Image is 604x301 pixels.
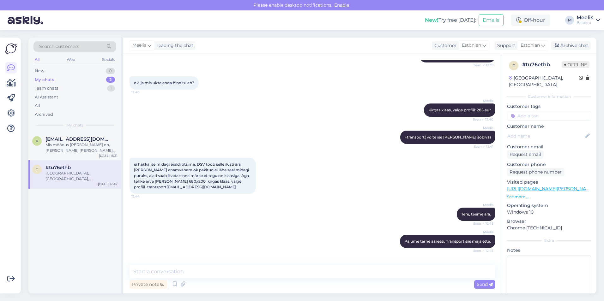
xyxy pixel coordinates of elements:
p: Operating system [507,202,591,209]
div: Request email [507,150,544,159]
span: Offline [562,61,589,68]
span: Seen ✓ 12:39 [470,63,493,68]
p: Windows 10 [507,209,591,215]
a: MeelisBalteco [577,15,600,25]
div: Socials [101,56,116,64]
span: veljolaur@gmail.com [45,136,111,142]
div: leading the chat [155,42,193,49]
p: Customer email [507,144,591,150]
span: Seen ✓ 12:41 [470,144,493,149]
div: 0 [106,68,115,74]
img: Askly Logo [5,43,17,55]
p: Notes [507,247,591,254]
div: Support [495,42,515,49]
a: [URL][DOMAIN_NAME][PERSON_NAME] [507,186,594,192]
span: Seen ✓ 12:45 [470,221,493,226]
p: Chrome [TECHNICAL_ID] [507,225,591,231]
input: Add a tag [507,111,591,121]
div: Private note [130,280,167,289]
div: Archive chat [551,41,591,50]
span: t [36,167,38,172]
div: Request phone number [507,168,564,176]
span: Seen ✓ 12:45 [470,248,493,253]
p: Customer name [507,123,591,130]
a: [EMAIL_ADDRESS][DOMAIN_NAME] [166,185,236,189]
div: Archived [35,111,53,118]
div: All [33,56,41,64]
span: +transport( võite ise [PERSON_NAME] sobiva) [405,135,491,139]
div: 2 [106,77,115,83]
p: See more ... [507,194,591,200]
span: ei hakka ise midagi eraldi otsima, DSV toob selle ilusti ära [PERSON_NAME] enamvähem ok pakitud e... [134,162,250,189]
input: Add name [507,133,584,139]
div: M [565,16,574,25]
div: Off-hour [511,15,550,26]
div: My chats [35,77,54,83]
div: [GEOGRAPHIC_DATA], [GEOGRAPHIC_DATA], [GEOGRAPHIC_DATA], [GEOGRAPHIC_DATA], 93839 Tel. [PHONE_NUM... [45,170,118,182]
div: All [35,103,40,109]
div: 1 [107,85,115,91]
span: Estonian [521,42,540,49]
span: v [36,139,38,143]
b: New! [425,17,438,23]
div: Customer [432,42,456,49]
p: Visited pages [507,179,591,186]
span: Estonian [462,42,481,49]
span: Meelis [470,126,493,130]
p: Customer tags [507,103,591,110]
span: t [513,63,515,68]
span: ok, ja mis ukse enda hind tuleb? [134,80,194,85]
div: [DATE] 12:47 [98,182,118,186]
span: 12:44 [131,194,155,199]
span: Search customers [39,43,79,50]
div: Try free [DATE]: [425,16,476,24]
div: Mis mõõdus [PERSON_NAME] on, [PERSON_NAME] [PERSON_NAME] pakkuda ainult Idea 17 vannile. [45,142,118,153]
button: Emails [479,14,504,26]
p: Customer phone [507,161,591,168]
div: [GEOGRAPHIC_DATA], [GEOGRAPHIC_DATA] [509,75,579,88]
div: Balteco [577,20,593,25]
span: Meelis [470,203,493,207]
span: Meelis [470,98,493,103]
span: Enable [332,2,351,8]
div: Customer information [507,94,591,99]
span: Tere, teeme ära. [461,212,491,216]
div: New [35,68,44,74]
div: Extra [507,238,591,243]
span: My chats [66,122,83,128]
span: Send [477,281,493,287]
div: Web [65,56,76,64]
span: Palume tarne aaressi. Transport siis maja ette. [404,239,491,244]
div: [DATE] 16:31 [99,153,118,158]
span: Kirgas klaas, valge profiil: 285 eur [428,108,491,112]
div: Team chats [35,85,58,91]
div: Meelis [577,15,593,20]
span: Meelis [132,42,146,49]
p: Browser [507,218,591,225]
span: Meelis [470,230,493,234]
div: AI Assistant [35,94,58,100]
span: 12:40 [131,90,155,95]
span: Seen ✓ 12:40 [470,117,493,122]
div: # tu76ethb [522,61,562,68]
span: #tu76ethb [45,165,71,170]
